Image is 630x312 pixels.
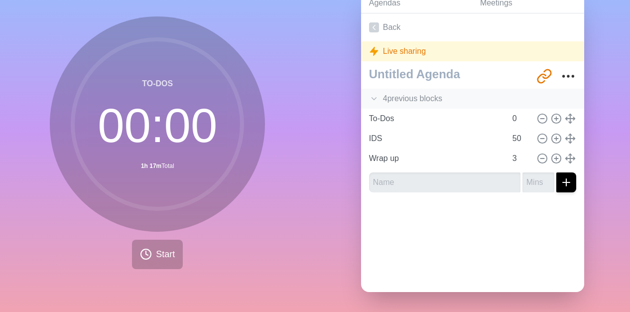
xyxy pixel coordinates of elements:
[438,93,442,105] span: s
[508,129,532,149] input: Mins
[365,149,506,168] input: Name
[365,109,506,129] input: Name
[365,129,506,149] input: Name
[522,172,554,192] input: Mins
[361,13,584,41] a: Back
[361,41,584,61] div: Live sharing
[534,66,554,86] button: Share link
[361,89,584,109] div: 4 previous block
[558,66,578,86] button: More
[508,109,532,129] input: Mins
[156,248,175,261] span: Start
[369,172,520,192] input: Name
[132,240,183,269] button: Start
[508,149,532,168] input: Mins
